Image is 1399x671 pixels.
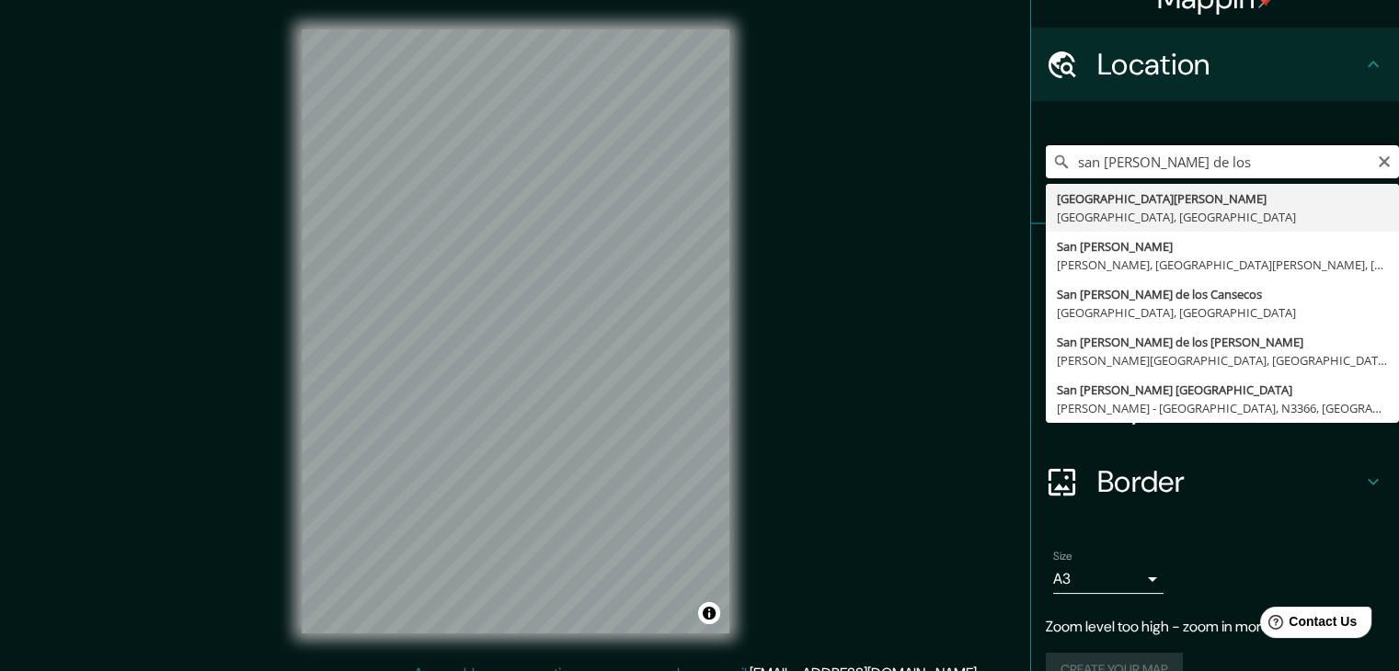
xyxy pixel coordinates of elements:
[1053,549,1072,564] label: Size
[1377,152,1392,169] button: Clear
[1057,381,1388,399] div: San [PERSON_NAME] [GEOGRAPHIC_DATA]
[1053,564,1164,594] div: A3
[1057,237,1388,256] div: San [PERSON_NAME]
[1097,463,1362,500] h4: Border
[1097,46,1362,83] h4: Location
[1046,145,1399,178] input: Pick your city or area
[1057,189,1388,208] div: [GEOGRAPHIC_DATA][PERSON_NAME]
[1057,208,1388,226] div: [GEOGRAPHIC_DATA], [GEOGRAPHIC_DATA]
[698,602,720,624] button: Toggle attribution
[1031,224,1399,298] div: Pins
[1057,256,1388,274] div: [PERSON_NAME], [GEOGRAPHIC_DATA][PERSON_NAME], [GEOGRAPHIC_DATA]
[1031,371,1399,445] div: Layout
[1235,599,1379,651] iframe: Help widget launcher
[1057,351,1388,370] div: [PERSON_NAME][GEOGRAPHIC_DATA], [GEOGRAPHIC_DATA][PERSON_NAME], [GEOGRAPHIC_DATA]
[302,29,729,633] canvas: Map
[1057,333,1388,351] div: San [PERSON_NAME] de los [PERSON_NAME]
[1057,303,1388,322] div: [GEOGRAPHIC_DATA], [GEOGRAPHIC_DATA]
[1057,399,1388,417] div: [PERSON_NAME] - [GEOGRAPHIC_DATA], N3366, [GEOGRAPHIC_DATA]
[1031,28,1399,101] div: Location
[1031,298,1399,371] div: Style
[1031,445,1399,518] div: Border
[1097,390,1362,426] h4: Layout
[1057,285,1388,303] div: San [PERSON_NAME] de los Cansecos
[1046,616,1384,638] p: Zoom level too high - zoom in more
